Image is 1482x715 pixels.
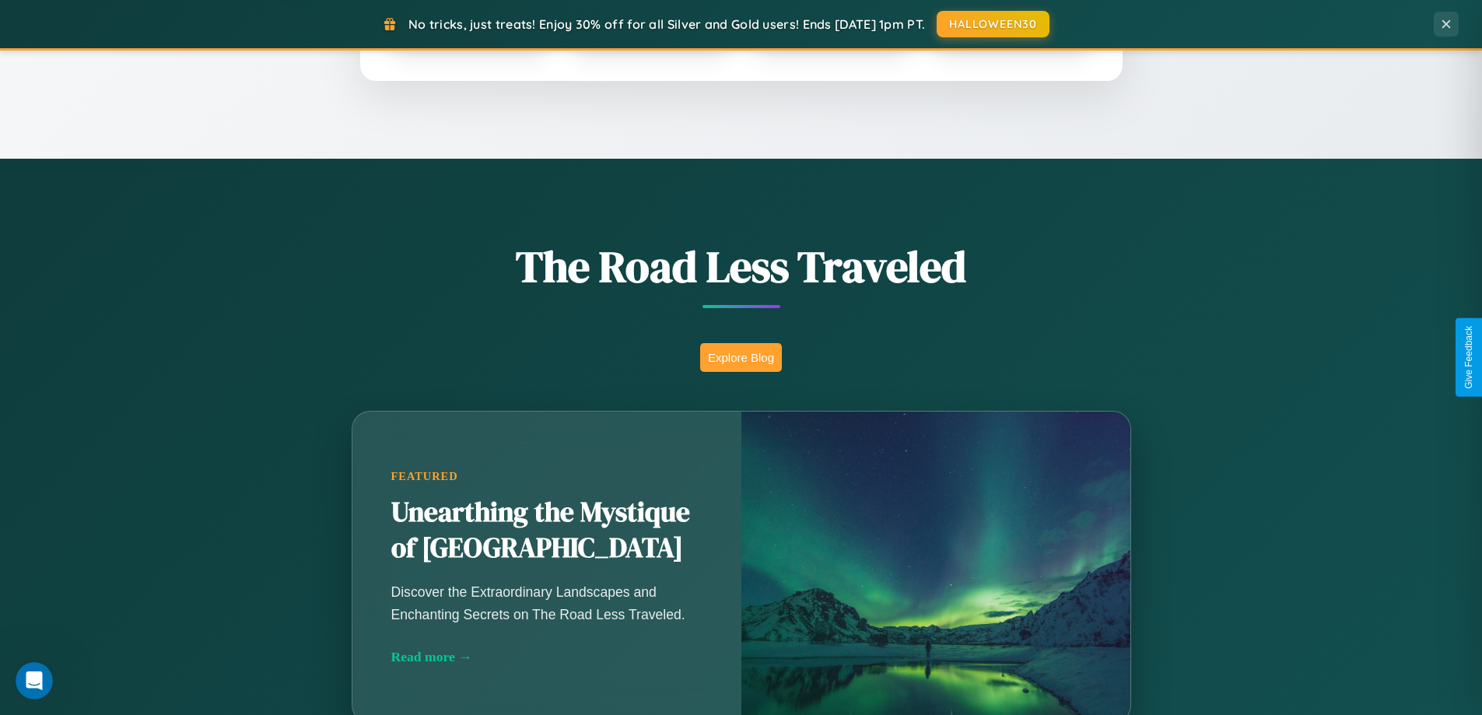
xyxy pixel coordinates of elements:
div: Give Feedback [1463,326,1474,389]
h1: The Road Less Traveled [275,237,1208,296]
h2: Unearthing the Mystique of [GEOGRAPHIC_DATA] [391,495,702,566]
button: Explore Blog [700,343,782,372]
span: No tricks, just treats! Enjoy 30% off for all Silver and Gold users! Ends [DATE] 1pm PT. [408,16,925,32]
p: Discover the Extraordinary Landscapes and Enchanting Secrets on The Road Less Traveled. [391,581,702,625]
div: Read more → [391,649,702,665]
iframe: Intercom live chat [16,662,53,699]
div: Featured [391,470,702,483]
button: HALLOWEEN30 [937,11,1049,37]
